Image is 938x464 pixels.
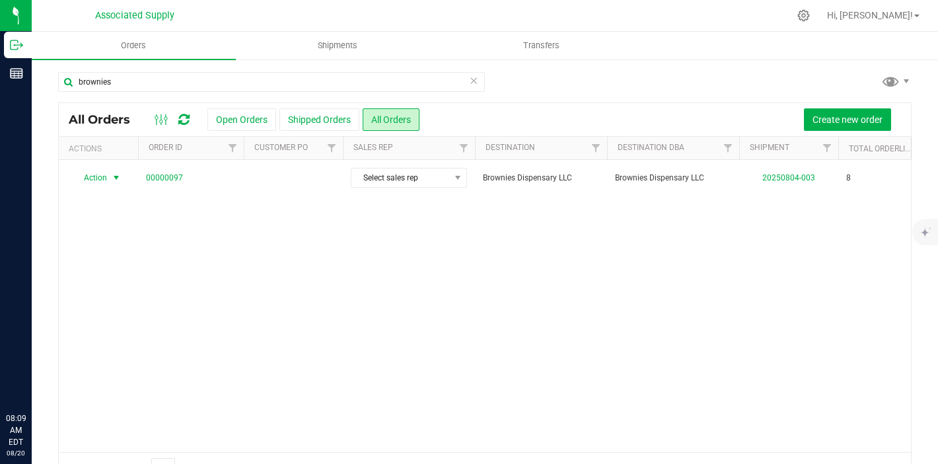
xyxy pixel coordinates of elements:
span: Action [72,169,108,187]
a: 00000097 [146,172,183,184]
inline-svg: Reports [10,67,23,80]
p: 08/20 [6,448,26,458]
span: Brownies Dispensary LLC [615,172,731,184]
span: Create new order [812,114,883,125]
div: Manage settings [795,9,812,22]
a: Filter [717,137,739,159]
span: Clear [469,72,478,89]
a: Shipments [236,32,440,59]
span: Select sales rep [351,169,450,187]
span: 8 [846,172,851,184]
span: All Orders [69,112,143,127]
a: Transfers [439,32,643,59]
a: Order ID [149,143,182,152]
button: All Orders [363,108,419,131]
span: Transfers [505,40,577,52]
a: Filter [453,137,475,159]
a: Customer PO [254,143,308,152]
button: Shipped Orders [279,108,359,131]
a: Filter [222,137,244,159]
span: Brownies Dispensary LLC [483,172,599,184]
a: Sales Rep [353,143,393,152]
span: Shipments [300,40,375,52]
span: Orders [103,40,164,52]
a: Total Orderlines [849,144,920,153]
a: Filter [585,137,607,159]
iframe: Resource center [13,358,53,398]
a: Destination DBA [618,143,684,152]
span: Hi, [PERSON_NAME]! [827,10,913,20]
a: Filter [321,137,343,159]
a: Shipment [750,143,789,152]
a: Filter [816,137,838,159]
p: 08:09 AM EDT [6,412,26,448]
a: Orders [32,32,236,59]
a: 20250804-003 [762,173,815,182]
button: Create new order [804,108,891,131]
input: Search Order ID, Destination, Customer PO... [58,72,485,92]
span: select [108,169,125,187]
inline-svg: Outbound [10,38,23,52]
div: Actions [69,144,133,153]
button: Open Orders [207,108,276,131]
a: Destination [486,143,535,152]
span: Associated Supply [95,10,174,21]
